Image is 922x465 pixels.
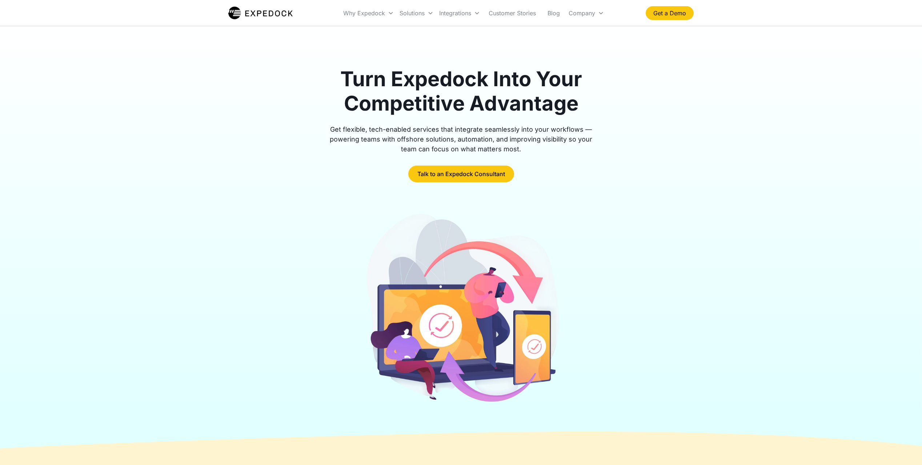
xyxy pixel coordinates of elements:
img: Expedock Logo [228,6,293,20]
img: arrow pointing to cellphone from laptop, and arrow from laptop to cellphone [361,211,560,408]
a: Talk to an Expedock Consultant [408,166,514,182]
a: Customer Stories [483,1,542,25]
div: Why Expedock [340,1,397,25]
a: Get a Demo [646,6,694,20]
div: Get flexible, tech-enabled services that integrate seamlessly into your workflows — powering team... [321,124,601,154]
div: Solutions [397,1,436,25]
div: Company [566,1,607,25]
div: Integrations [439,9,471,17]
a: Blog [542,1,566,25]
div: Solutions [400,9,425,17]
a: home [228,6,293,20]
iframe: Chat Widget [886,430,922,465]
h1: Turn Expedock Into Your Competitive Advantage [321,67,601,116]
div: Why Expedock [343,9,385,17]
div: Integrations [436,1,483,25]
div: Company [569,9,595,17]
